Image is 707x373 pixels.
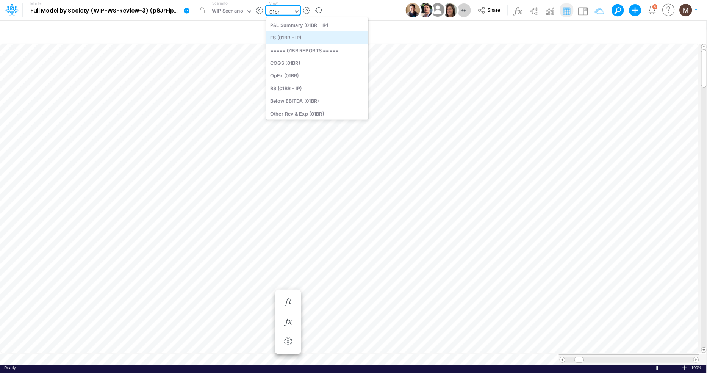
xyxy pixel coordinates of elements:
[212,7,243,16] div: WIP Scenario
[4,365,16,371] div: In Ready mode
[634,365,682,371] div: Zoom
[429,2,446,19] img: User Image Icon
[30,2,42,6] label: Model
[443,3,457,17] img: User Image Icon
[627,365,633,371] div: Zoom Out
[269,0,278,6] label: View
[266,95,368,107] div: Below EBITDA (01BR)
[266,107,368,120] div: Other Rev & Exp (01BR)
[406,3,420,17] img: User Image Icon
[266,44,368,56] div: ===== 01BR REPORTS =====
[266,82,368,94] div: BS (01BR - IP)
[657,366,658,370] div: Zoom
[266,69,368,82] div: OpEx (01BR)
[691,365,703,371] span: 100%
[266,19,368,31] div: P&L Summary (01BR - IP)
[266,31,368,44] div: FS (01BR - IP)
[266,56,368,69] div: COGS (01BR)
[648,6,657,14] a: Notifications
[682,365,688,371] div: Zoom In
[7,24,542,39] input: Type a title here
[4,365,16,370] span: Ready
[488,7,501,13] span: Share
[474,5,505,16] button: Share
[691,365,703,371] div: Zoom level
[418,3,433,17] img: User Image Icon
[30,8,180,14] b: Full Model by Society (WIP-WS-Review-3) (p8JrFipGveTU7I_vk960F.EPc.b3Teyw) [DATE]T16:40:57UTC
[654,5,656,8] div: 5 unread items
[461,8,467,13] span: + 6
[212,0,228,6] label: Scenario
